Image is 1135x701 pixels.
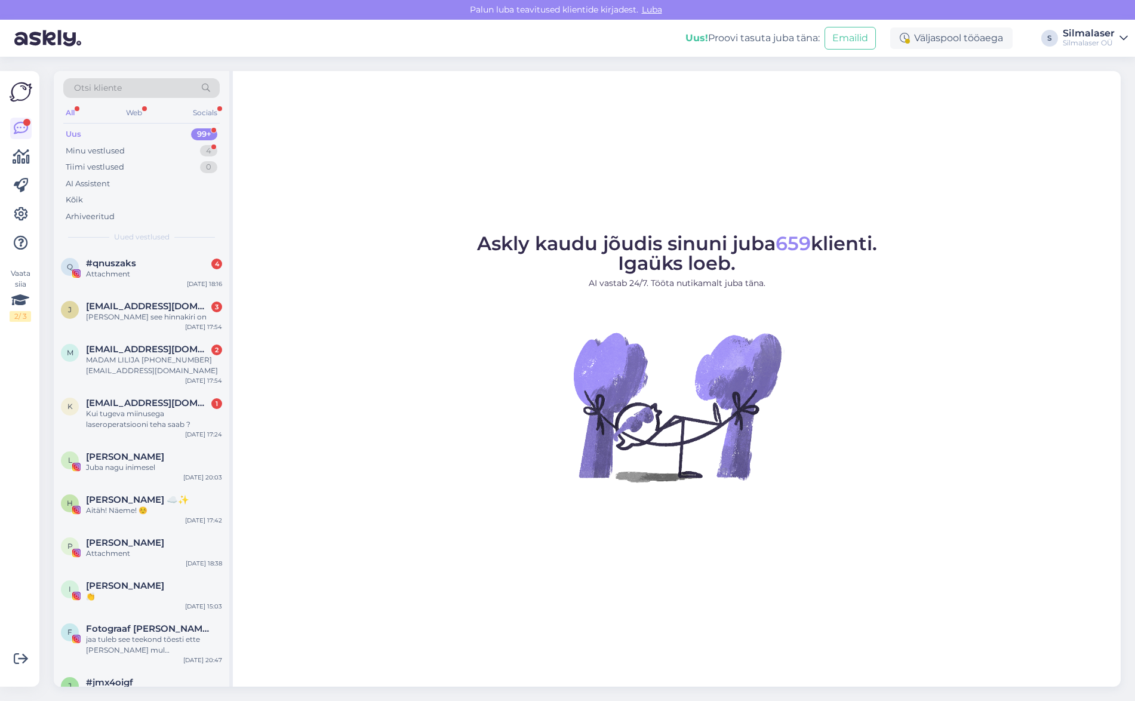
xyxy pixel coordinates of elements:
span: M [67,348,73,357]
span: I [69,585,71,594]
div: [DATE] 15:03 [185,602,222,611]
div: AI Assistent [66,178,110,190]
div: Silmalaser OÜ [1063,38,1115,48]
div: Juba nagu inimesel [86,462,222,473]
div: Web [124,105,144,121]
p: AI vastab 24/7. Tööta nutikamalt juba täna. [477,277,877,290]
div: 99+ [191,128,217,140]
span: helen ☁️✨ [86,494,189,505]
span: kairiinmitt@hotmail.com [86,398,210,408]
span: Uued vestlused [114,232,170,242]
div: Socials [190,105,220,121]
div: Proovi tasuta juba täna: [685,31,820,45]
span: F [67,628,72,637]
span: Inger V [86,580,164,591]
span: Luba [638,4,666,15]
div: Arhiveeritud [66,211,115,223]
img: Askly Logo [10,81,32,103]
div: 2 / 3 [10,311,31,322]
span: jasmine.mahov@gmail.com [86,301,210,312]
div: [DATE] 18:16 [187,279,222,288]
div: jaa tuleb see teekond tõesti ette [PERSON_NAME] mul [PERSON_NAME] -1 noh viimati pigem aga nii mõ... [86,634,222,656]
div: Attachment [86,548,222,559]
div: S [1041,30,1058,47]
span: pauline lotta [86,537,164,548]
div: MADAM LILIJA [PHONE_NUMBER] [EMAIL_ADDRESS][DOMAIN_NAME] [86,355,222,376]
div: [DATE] 20:47 [183,656,222,665]
div: [PERSON_NAME] see hinnakiri on [86,312,222,322]
span: MADAM.LILIJA@GMAIL.COM [86,344,210,355]
div: Silmalaser [1063,29,1115,38]
span: p [67,542,73,551]
div: Kõik [66,194,83,206]
span: q [67,262,73,271]
div: [DATE] 18:38 [186,559,222,568]
span: j [68,305,72,314]
div: Väljaspool tööaega [890,27,1013,49]
span: L [68,456,72,465]
span: #jmx4oigf [86,677,133,688]
span: k [67,402,73,411]
div: [DATE] 17:54 [185,376,222,385]
b: Uus! [685,32,708,44]
div: [DATE] 20:03 [183,473,222,482]
div: 4 [200,145,217,157]
div: All [63,105,77,121]
span: Otsi kliente [74,82,122,94]
div: Uus [66,128,81,140]
img: No Chat active [570,299,785,514]
div: 0 [200,161,217,173]
div: Attachment [86,269,222,279]
span: j [68,681,72,690]
span: Askly kaudu jõudis sinuni juba klienti. Igaüks loeb. [477,232,877,275]
span: 659 [776,232,811,255]
span: Lisabet Loigu [86,451,164,462]
div: 3 [211,302,222,312]
div: Minu vestlused [66,145,125,157]
div: [DATE] 17:42 [185,516,222,525]
div: Vaata siia [10,268,31,322]
span: Fotograaf Maigi [86,623,210,634]
div: [DATE] 17:24 [185,430,222,439]
span: h [67,499,73,508]
span: #qnuszaks [86,258,136,269]
div: 👏 [86,591,222,602]
div: Tiimi vestlused [66,161,124,173]
div: 4 [211,259,222,269]
div: Aitäh! Näeme! ☺️ [86,505,222,516]
button: Emailid [825,27,876,50]
a: SilmalaserSilmalaser OÜ [1063,29,1128,48]
div: [DATE] 17:54 [185,322,222,331]
div: 1 [211,398,222,409]
div: Kui tugeva miinusega laseroperatsiooni teha saab ? [86,408,222,430]
div: 2 [211,345,222,355]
